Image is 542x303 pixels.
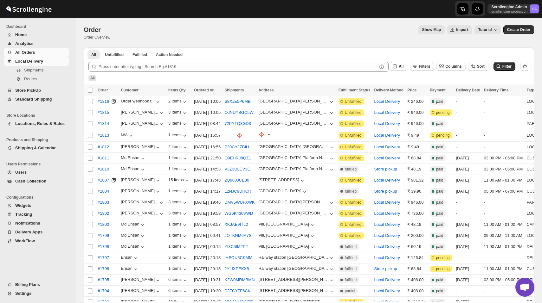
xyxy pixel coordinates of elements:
[491,4,527,9] p: Scrollengine Admin
[345,110,362,115] span: Unfulfilled
[168,222,188,228] div: 1 items
[407,132,426,139] div: ₹ 9.49
[484,109,523,116] div: -
[121,255,139,261] button: Ehsan
[168,200,188,206] button: 3 items
[374,88,403,92] span: Delivery Method
[258,233,309,238] div: Vill. [GEOGRAPHIC_DATA]
[98,232,109,239] span: #1799
[105,52,124,57] span: Unfulfilled
[407,88,416,92] span: Price
[121,288,161,294] div: [PERSON_NAME]
[258,177,306,184] button: [STREET_ADDRESS]
[156,52,183,57] span: Action Needed
[224,200,255,205] button: DMV5WUFXWK
[258,211,334,217] button: [GEOGRAPHIC_DATA][PERSON_NAME], [GEOGRAPHIC_DATA], Near HP Petrol Pump
[445,64,461,69] span: Columns
[258,200,334,206] button: [GEOGRAPHIC_DATA][PERSON_NAME], [GEOGRAPHIC_DATA], Near HP Petrol Pump
[15,203,31,208] span: Widgets
[484,121,523,127] div: -
[121,189,161,195] div: [PERSON_NAME]
[90,76,94,80] span: All
[121,277,161,283] div: [PERSON_NAME]
[94,130,113,140] button: #1813
[258,99,334,105] button: [GEOGRAPHIC_DATA][PERSON_NAME], [GEOGRAPHIC_DATA], Near HP Petrol Pump
[224,189,251,194] button: L2NJC9DRCR
[4,66,69,75] button: Shipments
[168,189,188,195] div: 1 items
[374,244,400,249] button: Local Delivery
[224,244,248,249] button: YI3C5IM2P2
[121,99,161,105] button: Order webhook t...
[94,164,113,174] button: #1810
[515,278,534,297] div: Open chat
[484,98,523,105] div: -
[258,244,315,250] button: Vill. [GEOGRAPHIC_DATA]
[98,277,109,283] span: #1795
[4,219,69,228] button: Notifications
[98,266,109,272] span: #1796
[4,280,69,289] button: Billing Plans
[15,32,27,37] span: Home
[98,244,109,250] span: #1798
[258,222,309,226] div: Vill. [GEOGRAPHIC_DATA]
[121,200,165,206] button: [PERSON_NAME]...
[94,286,113,296] button: #1794
[407,109,426,116] div: ₹ 946.00
[491,9,527,13] p: scrollengine-production
[374,266,397,271] button: Store pickup
[345,121,362,126] span: Unfulfilled
[94,275,113,285] button: #1795
[258,266,328,271] div: Railway station [GEOGRAPHIC_DATA]
[430,88,446,92] span: Payment
[121,121,165,127] button: [PERSON_NAME]...
[168,266,188,272] button: 1 items
[15,145,56,150] span: Shipping & Calendar
[98,177,109,183] span: #1807
[258,88,274,92] span: Address
[121,244,146,250] button: Md Ehsan
[224,255,252,260] button: IHSOU5CKMM
[345,133,362,138] span: Unfulfilled
[168,144,188,151] div: 2 items
[502,64,512,69] span: Filter
[224,277,255,282] button: K2W0MRMBMN
[4,168,69,177] button: Users
[224,145,249,149] button: P39CYJZBIU
[390,62,407,71] button: All
[98,144,109,150] span: #1812
[94,253,113,263] button: #1797
[15,50,35,55] span: All Orders
[15,230,42,234] span: Delivery Apps
[15,238,35,243] span: WorkFlow
[374,99,400,104] button: Local Delivery
[4,119,69,128] button: Locations, Rules & Rates
[532,7,537,11] text: SA
[345,99,362,104] span: Unfulfilled
[94,231,113,241] button: #1799
[98,166,109,172] span: #1810
[194,144,221,150] div: [DATE] | 16:55
[98,255,109,261] span: #1797
[374,233,400,238] button: Local Delivery
[258,266,334,272] button: Railway station [GEOGRAPHIC_DATA]
[168,155,188,162] div: 1 items
[87,50,100,59] button: All
[98,88,108,92] span: Order
[258,277,328,282] div: [STREET_ADDRESS][PERSON_NAME],
[224,99,250,104] button: S8XJE5P6MB
[4,289,69,298] button: Settings
[94,197,113,207] button: #1803
[121,155,146,162] button: Md Ehsan
[168,177,190,184] button: 15 items
[168,211,188,217] button: 3 items
[258,166,334,173] button: [GEOGRAPHIC_DATA] Platform Number - 2 Railpar
[6,24,72,29] span: Dashboard
[168,233,188,239] div: 1 items
[258,144,334,151] button: [GEOGRAPHIC_DATA] [GEOGRAPHIC_DATA]
[456,121,480,127] div: -
[258,244,309,249] div: Vill. [GEOGRAPHIC_DATA]
[24,77,37,81] span: Routes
